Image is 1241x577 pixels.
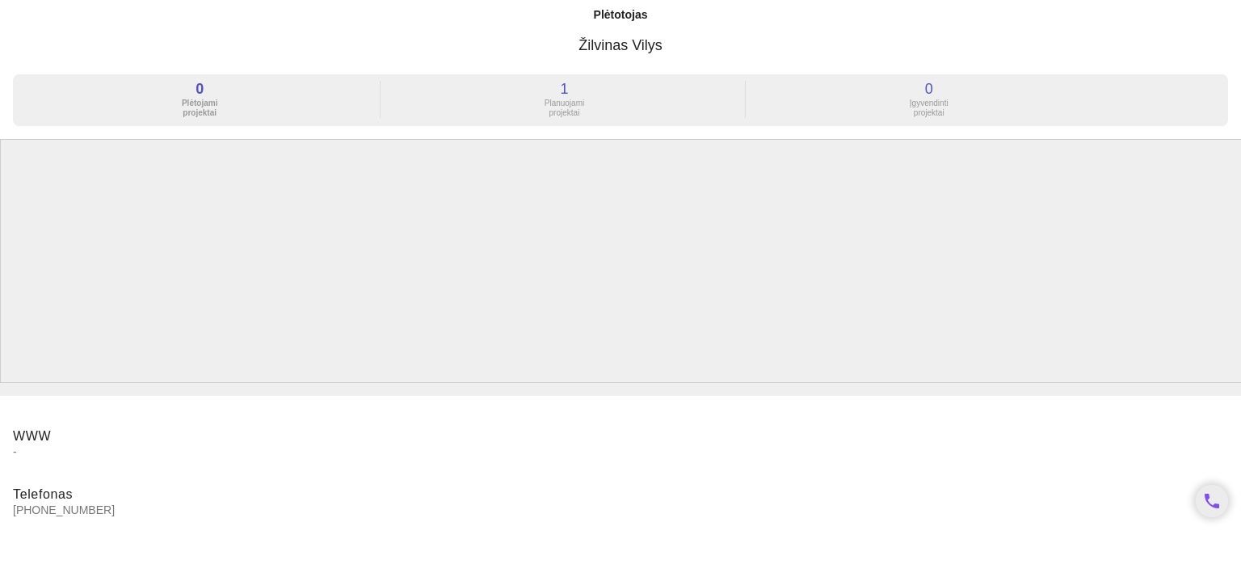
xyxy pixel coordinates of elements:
div: 1 [384,81,744,97]
div: 0 [749,81,1109,97]
a: phone [1196,485,1228,517]
a: 1 Planuojamiprojektai [384,105,748,118]
div: Planuojami projektai [384,99,744,118]
span: WWW [13,429,51,443]
a: 0 Įgyvendintiprojektai [749,105,1109,118]
div: 0 [19,81,380,97]
span: - [13,444,1228,459]
h3: Žilvinas Vilys [13,29,1228,61]
div: Įgyvendinti projektai [749,99,1109,118]
div: Plėtojami projektai [19,99,380,118]
span: [PHONE_NUMBER] [13,503,1183,517]
div: Plėtotojas [594,6,648,23]
i: phone [1202,491,1222,511]
span: Telefonas [13,487,73,501]
a: 0 Plėtojamiprojektai [19,105,384,118]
